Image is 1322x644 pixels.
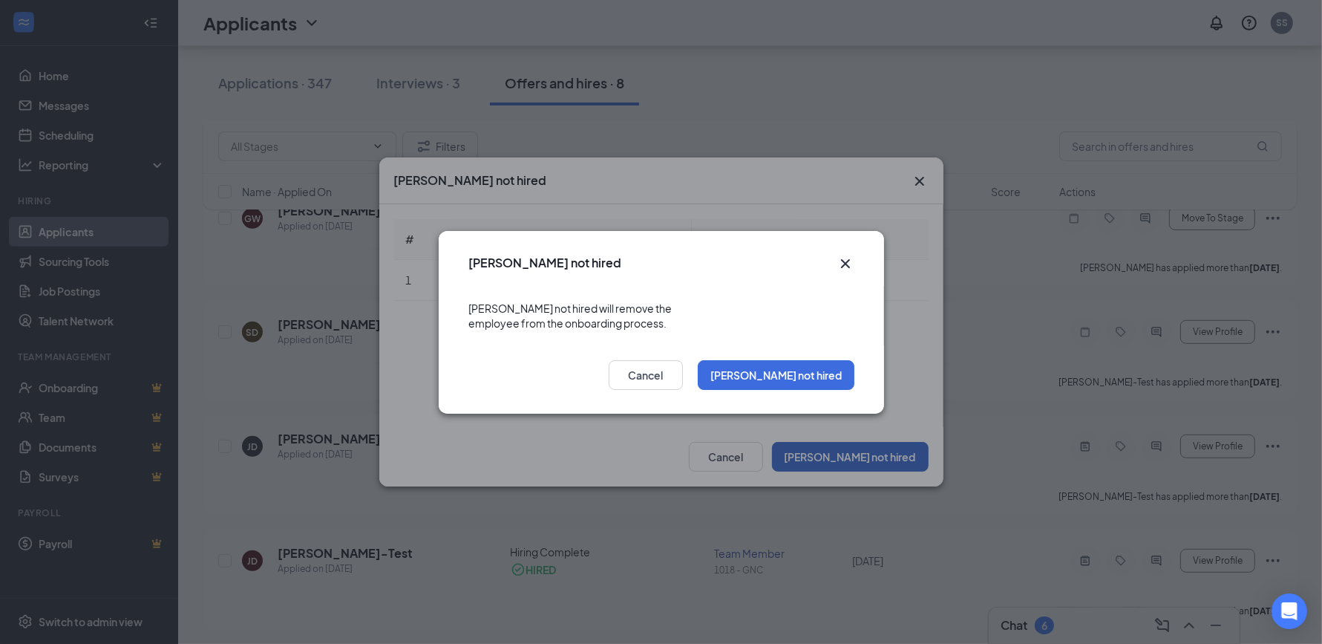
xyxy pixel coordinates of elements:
button: [PERSON_NAME] not hired [698,360,854,390]
svg: Cross [837,255,854,273]
button: Close [837,255,854,273]
div: Open Intercom Messenger [1272,593,1307,629]
h3: [PERSON_NAME] not hired [468,255,621,271]
button: Cancel [609,360,683,390]
div: [PERSON_NAME] not hired will remove the employee from the onboarding process. [468,286,854,345]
